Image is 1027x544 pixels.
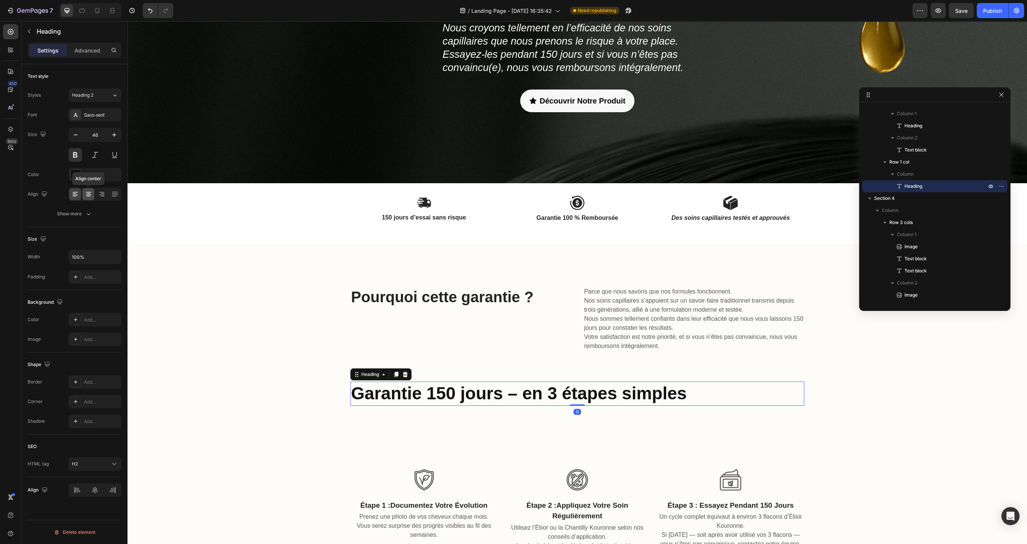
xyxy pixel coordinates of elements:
span: Column 2 [897,279,917,287]
div: Add... [84,317,120,323]
button: H2 [68,457,121,471]
h2: Pourquoi cette garantie ? [223,265,444,286]
button: Heading 2 [68,88,121,102]
div: 450 [7,80,18,87]
span: Column [882,207,898,214]
span: Text block [904,255,927,263]
div: Corner [28,398,43,405]
p: Advanced [75,46,100,54]
div: Heading [232,350,253,357]
div: Shadow [28,418,45,425]
button: Publish [977,3,1008,18]
div: HTML tag [28,461,49,467]
input: Auto [69,250,121,264]
span: Section 4 [874,195,895,202]
p: Heading [37,27,118,36]
button: Save [949,3,974,18]
span: Column 1 [897,231,917,238]
div: Padding [28,274,45,280]
p: 150 jours d’essai sans risque [224,193,369,201]
iframe: Design area [127,21,1027,544]
div: Add... [84,274,120,281]
div: Sans-serif [84,112,120,119]
div: Add... [84,336,120,343]
span: Row 1 col [889,158,909,166]
span: Need republishing [578,7,616,14]
p: Settings [37,46,59,54]
p: Utilisez l’Élixir ou la Chantilly Kouronne selon nos conseils d’application. La régularité est la... [377,502,522,529]
span: Heading [904,182,922,190]
img: Alt Image [592,448,614,469]
div: Undo/Redo [143,3,173,18]
div: Delete element [54,528,95,537]
p: Un cycle complet équivaut à environ 3 flacons d’Élixir Kouronne. Si [DATE] — soit après avoir uti... [530,491,676,536]
p: Prenez une photo de vos cheveux chaque mois. Vous serez surprise des progrès visibles au fil des ... [224,491,369,518]
div: Size [28,130,48,140]
div: Align [28,485,49,495]
span: Column [897,170,914,178]
span: Image [904,291,918,299]
div: Size [28,234,48,244]
div: Background [28,297,64,308]
button: 7 [3,3,56,18]
strong: appliquez votre soin régulièrement [425,480,500,499]
div: Add... [84,418,120,425]
span: Column 1 [897,110,917,117]
div: Open Intercom Messenger [1001,507,1019,525]
i: Des soins capillaires testés et approuvés [544,193,662,200]
h2: Garantie 150 jours – en 3 étapes simples [223,360,677,385]
p: Parce que nous savons que nos formules fonctionnent. Nos soins capillaires s’appuient sur un savo... [457,266,676,329]
div: Font [28,111,37,118]
div: Publish [983,7,1002,15]
div: Width [28,253,40,260]
div: Border [28,379,42,385]
img: gempages_580485749749580713-51a326f1-ac71-4cc3-a004-3f17ec04d866.svg [595,174,611,189]
img: Alt Image [439,448,460,469]
span: Row 3 cols [889,219,913,226]
span: Image [904,243,918,250]
div: Shape [28,360,52,370]
button: Show more [28,207,121,221]
p: étape 1 : [224,479,369,490]
strong: documentez votre évolution [263,480,360,488]
div: Add... [84,399,120,405]
div: 0 [446,388,454,394]
p: Découvrir Notre Produit [412,73,498,87]
span: Heading 2 [72,92,93,99]
div: Beta [6,138,18,144]
p: étape 2 : [377,479,522,501]
div: Image [28,336,41,343]
span: H2 [72,461,78,467]
p: Garantie 100 % Remboursée [377,193,522,201]
span: Save [955,8,968,14]
span: Landing Page - [DATE] 16:35:42 [471,7,552,15]
div: SEO [28,443,37,450]
span: Text block [904,267,927,275]
div: 121212 [84,172,120,178]
span: Heading [904,122,922,130]
div: Color [28,171,39,178]
p: 7 [50,6,53,15]
div: Styles [28,92,41,99]
img: Alt Image [286,448,307,469]
div: Add... [84,379,120,386]
span: Column 2 [897,134,917,142]
button: Delete element [28,526,121,538]
div: Show more [57,210,92,218]
p: étape 3 : essayez pendant 150 jours [530,479,676,490]
div: Text style [28,73,48,80]
a: Découvrir Notre Produit [393,68,507,91]
img: gempages_580485749749580713-026c1b48-ddd0-429a-a3a6-cd1abbe2889b.svg [289,174,304,189]
div: Align [28,189,49,199]
div: Color [28,316,39,323]
span: Text block [904,146,927,154]
img: gempages_580485749749580713-f9dcbc7f-b168-4951-93f8-c3c45c97f552.svg [442,174,457,189]
span: / [468,7,470,15]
